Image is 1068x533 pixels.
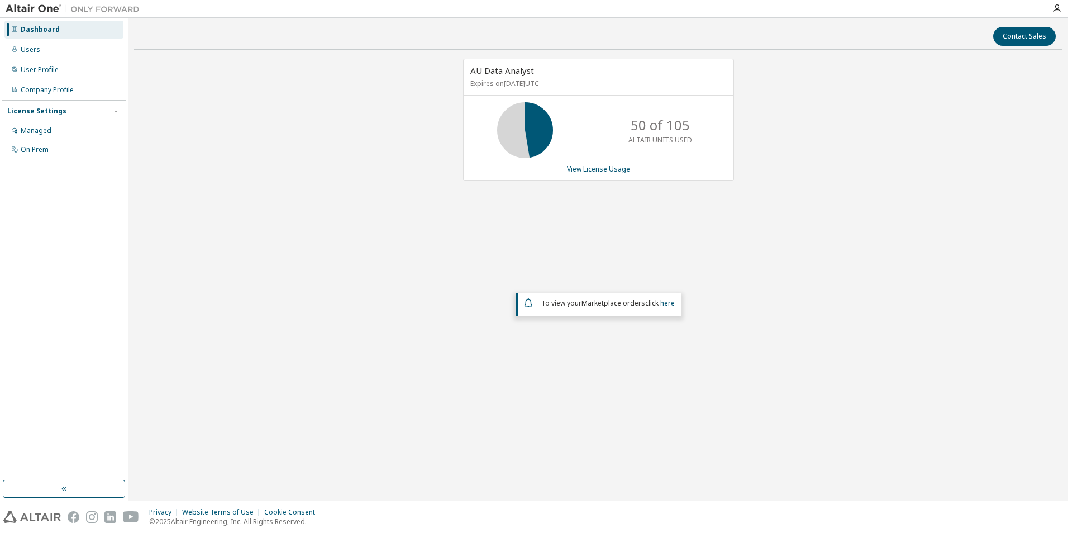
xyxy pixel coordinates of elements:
div: Privacy [149,508,182,517]
button: Contact Sales [993,27,1056,46]
span: To view your click [541,298,675,308]
div: User Profile [21,65,59,74]
div: On Prem [21,145,49,154]
img: linkedin.svg [104,511,116,523]
div: Users [21,45,40,54]
div: Managed [21,126,51,135]
div: Cookie Consent [264,508,322,517]
div: Website Terms of Use [182,508,264,517]
p: 50 of 105 [631,116,690,135]
span: AU Data Analyst [470,65,534,76]
a: here [660,298,675,308]
img: facebook.svg [68,511,79,523]
img: youtube.svg [123,511,139,523]
p: ALTAIR UNITS USED [628,135,692,145]
p: Expires on [DATE] UTC [470,79,724,88]
a: View License Usage [567,164,630,174]
img: Altair One [6,3,145,15]
p: © 2025 Altair Engineering, Inc. All Rights Reserved. [149,517,322,526]
img: altair_logo.svg [3,511,61,523]
em: Marketplace orders [581,298,645,308]
div: Company Profile [21,85,74,94]
div: License Settings [7,107,66,116]
img: instagram.svg [86,511,98,523]
div: Dashboard [21,25,60,34]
